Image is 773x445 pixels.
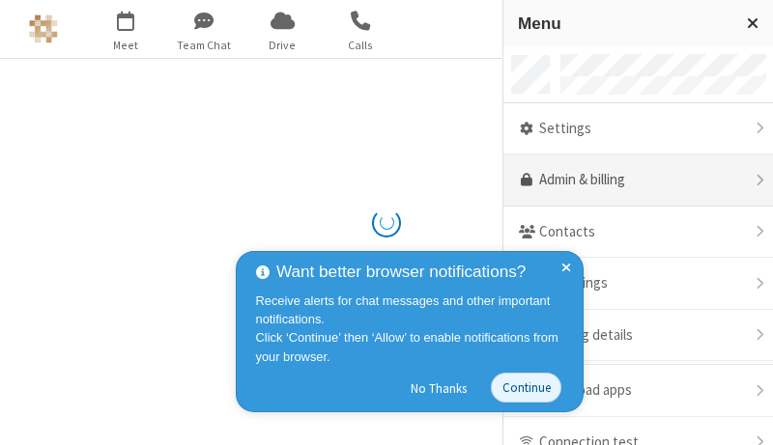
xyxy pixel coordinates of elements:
[503,207,773,259] div: Contacts
[168,37,241,54] span: Team Chat
[246,37,319,54] span: Drive
[503,310,773,362] div: Meeting details
[29,14,58,43] img: Astra
[325,37,397,54] span: Calls
[256,292,569,366] div: Receive alerts for chat messages and other important notifications. Click ‘Continue’ then ‘Allow’...
[503,103,773,155] div: Settings
[503,365,773,417] div: Download apps
[503,258,773,310] div: Recordings
[491,373,561,403] button: Continue
[401,373,477,403] button: No Thanks
[90,37,162,54] span: Meet
[518,14,730,33] h3: Menu
[503,154,773,207] a: Admin & billing
[276,260,526,285] span: Want better browser notifications?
